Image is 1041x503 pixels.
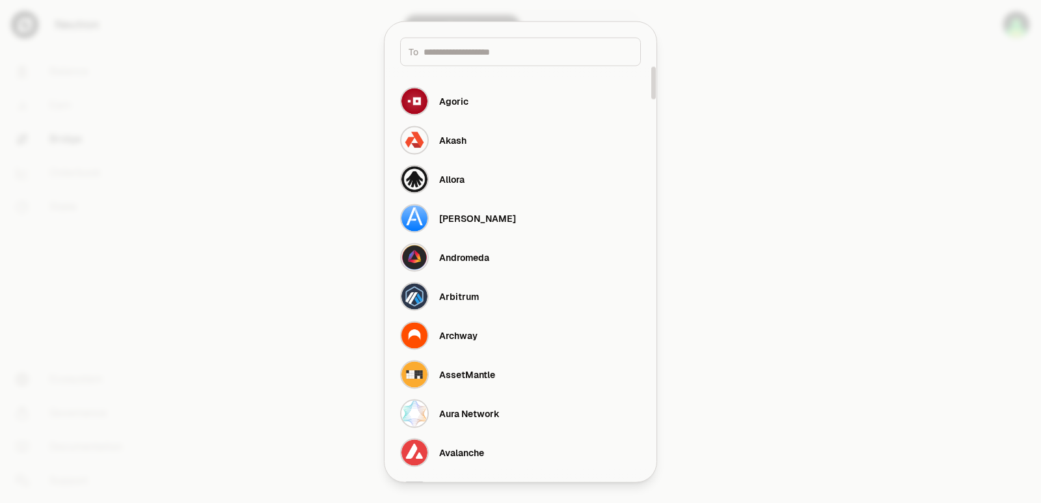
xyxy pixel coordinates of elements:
div: Arbitrum [439,290,479,303]
button: Althea Logo[PERSON_NAME] [392,198,649,238]
button: Akash LogoAkash [392,120,649,159]
img: Althea Logo [400,204,429,232]
div: Aura Network [439,407,500,420]
div: Allora [439,172,465,185]
img: Andromeda Logo [400,243,429,271]
img: Avalanche Logo [400,438,429,467]
div: [PERSON_NAME] [439,211,516,224]
div: AssetMantle [439,368,495,381]
button: Arbitrum LogoArbitrum [392,277,649,316]
button: Aura Network LogoAura Network [392,394,649,433]
div: Akash [439,133,466,146]
img: AssetMantle Logo [400,360,429,388]
div: Andromeda [439,251,489,264]
img: Aura Network Logo [400,399,429,428]
img: Archway Logo [400,321,429,349]
div: Avalanche [439,446,484,459]
img: Agoric Logo [400,87,429,115]
img: Allora Logo [400,165,429,193]
button: Andromeda LogoAndromeda [392,238,649,277]
button: Allora LogoAllora [392,159,649,198]
button: Archway LogoArchway [392,316,649,355]
div: Agoric [439,94,468,107]
img: Arbitrum Logo [400,282,429,310]
button: AssetMantle LogoAssetMantle [392,355,649,394]
img: Akash Logo [400,126,429,154]
div: Archway [439,329,478,342]
span: To [409,45,418,58]
button: Agoric LogoAgoric [392,81,649,120]
button: Avalanche LogoAvalanche [392,433,649,472]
